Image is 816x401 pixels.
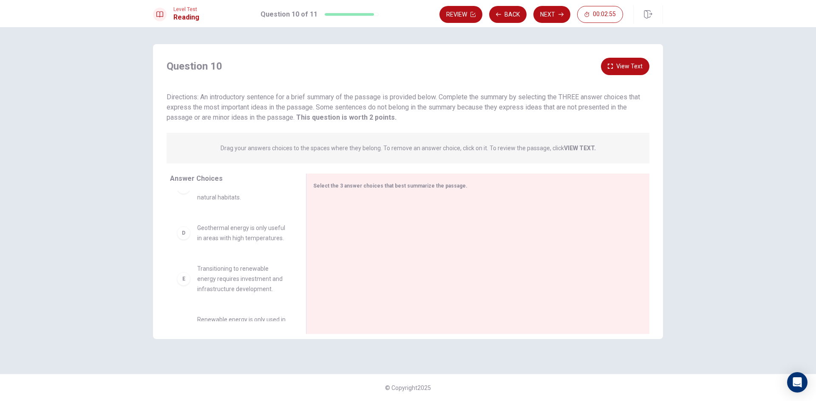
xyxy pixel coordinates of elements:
[170,174,223,182] span: Answer Choices
[593,11,616,18] span: 00:02:55
[221,145,596,151] p: Drag your answers choices to the spaces where they belong. To remove an answer choice, click on i...
[170,308,292,352] div: Renewable energy is only used in a few countries around the world.
[385,384,431,391] span: © Copyright 2025
[177,226,190,240] div: D
[489,6,527,23] button: Back
[173,6,199,12] span: Level Test
[439,6,482,23] button: Review
[197,264,286,294] span: Transitioning to renewable energy requires investment and infrastructure development.
[197,223,286,243] span: Geothermal energy is only useful in areas with high temperatures.
[261,9,317,20] h1: Question 10 of 11
[564,145,596,151] strong: VIEW TEXT.
[787,372,807,393] div: Open Intercom Messenger
[170,257,292,301] div: ETransitioning to renewable energy requires investment and infrastructure development.
[173,12,199,22] h1: Reading
[577,6,623,23] button: 00:02:55
[295,113,397,121] strong: This question is worth 2 points.
[177,272,190,286] div: E
[197,314,286,345] span: Renewable energy is only used in a few countries around the world.
[533,6,570,23] button: Next
[601,58,649,75] button: View Text
[167,93,640,121] span: Directions: An introductory sentence for a brief summary of the passage is provided below. Comple...
[170,216,292,250] div: DGeothermal energy is only useful in areas with high temperatures.
[313,183,467,189] span: Select the 3 answer choices that best summarize the passage.
[167,59,222,73] h4: Question 10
